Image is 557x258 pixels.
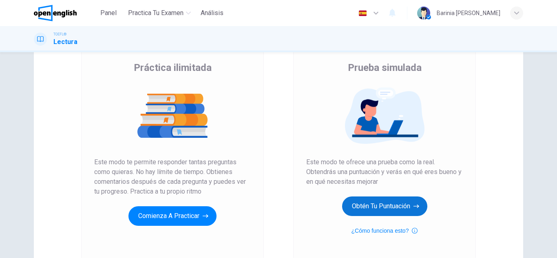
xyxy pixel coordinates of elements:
[437,8,500,18] div: Barinia [PERSON_NAME]
[306,157,463,187] span: Este modo te ofrece una prueba como la real. Obtendrás una puntuación y verás en qué eres bueno y...
[417,7,430,20] img: Profile picture
[342,196,427,216] button: Obtén tu puntuación
[134,61,212,74] span: Práctica ilimitada
[358,10,368,16] img: es
[100,8,117,18] span: Panel
[351,226,418,236] button: ¿Cómo funciona esto?
[34,5,77,21] img: OpenEnglish logo
[201,8,223,18] span: Análisis
[125,6,194,20] button: Practica tu examen
[128,8,183,18] span: Practica tu examen
[94,157,251,196] span: Este modo te permite responder tantas preguntas como quieras. No hay límite de tiempo. Obtienes c...
[53,37,77,47] h1: Lectura
[197,6,227,20] button: Análisis
[53,31,66,37] span: TOEFL®
[95,6,122,20] button: Panel
[34,5,95,21] a: OpenEnglish logo
[348,61,422,74] span: Prueba simulada
[128,206,217,226] button: Comienza a practicar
